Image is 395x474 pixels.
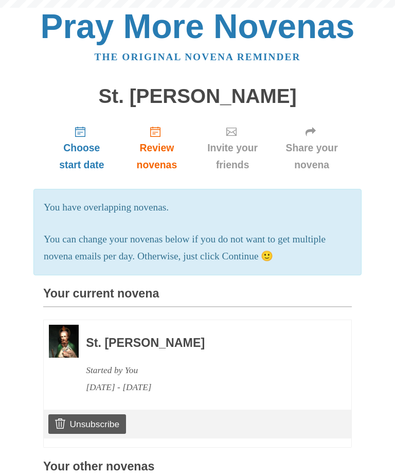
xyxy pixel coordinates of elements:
[48,414,126,434] a: Unsubscribe
[43,287,352,307] h3: Your current novena
[131,139,183,173] span: Review novenas
[43,85,352,108] h1: St. [PERSON_NAME]
[49,325,79,357] img: Novena image
[282,139,342,173] span: Share your novena
[86,362,324,379] div: Started by You
[44,231,351,265] p: You can change your novenas below if you do not want to get multiple novena emails per day. Other...
[41,7,355,45] a: Pray More Novenas
[95,51,301,62] a: The original novena reminder
[53,139,110,173] span: Choose start date
[86,337,324,350] h3: St. [PERSON_NAME]
[204,139,261,173] span: Invite your friends
[86,379,324,396] div: [DATE] - [DATE]
[43,117,120,179] a: Choose start date
[272,117,352,179] a: Share your novena
[44,199,351,216] p: You have overlapping novenas.
[193,117,272,179] a: Invite your friends
[120,117,193,179] a: Review novenas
